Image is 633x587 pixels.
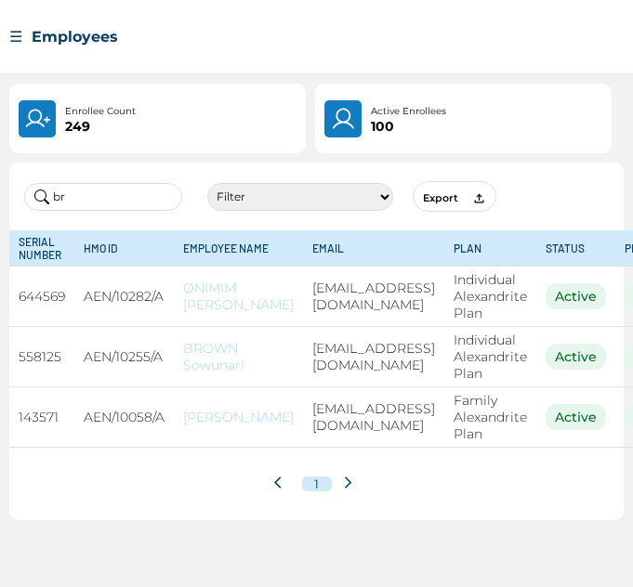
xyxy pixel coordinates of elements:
[303,327,444,387] td: [EMAIL_ADDRESS][DOMAIN_NAME]
[371,119,446,134] p: 100
[546,344,606,370] div: Active
[183,340,294,373] a: BROWN Sowunari
[74,230,174,267] th: HMO ID
[302,476,332,491] button: 1
[9,230,74,267] th: Serial Number
[9,327,74,387] td: 558125
[444,230,536,267] th: Plan
[32,28,118,46] h2: Employees
[174,230,303,267] th: Employee Name
[24,183,182,211] input: Search
[9,267,74,327] td: 644569
[9,387,74,448] td: 143571
[330,106,357,132] img: User.4b94733241a7e19f64acd675af8f0752.svg
[183,280,294,313] a: ONIMIM [PERSON_NAME]
[444,387,536,448] td: Family Alexandrite Plan
[9,28,22,46] button: ☰
[74,327,174,387] td: AEN/10255/A
[74,267,174,327] td: AEN/10282/A
[65,119,136,134] p: 249
[536,230,615,267] th: Status
[303,230,444,267] th: Email
[65,104,136,119] p: Enrollee Count
[413,181,496,212] button: Export
[546,404,606,430] div: Active
[303,387,444,448] td: [EMAIL_ADDRESS][DOMAIN_NAME]
[74,387,174,448] td: AEN/10058/A
[303,267,444,327] td: [EMAIL_ADDRESS][DOMAIN_NAME]
[546,283,606,309] div: Active
[444,327,536,387] td: Individual Alexandrite Plan
[371,104,446,119] p: Active Enrollees
[183,409,294,425] a: [PERSON_NAME]
[24,106,50,132] img: UserPlus.219544f25cf47e120833d8d8fc4c9831.svg
[444,267,536,327] td: Individual Alexandrite Plan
